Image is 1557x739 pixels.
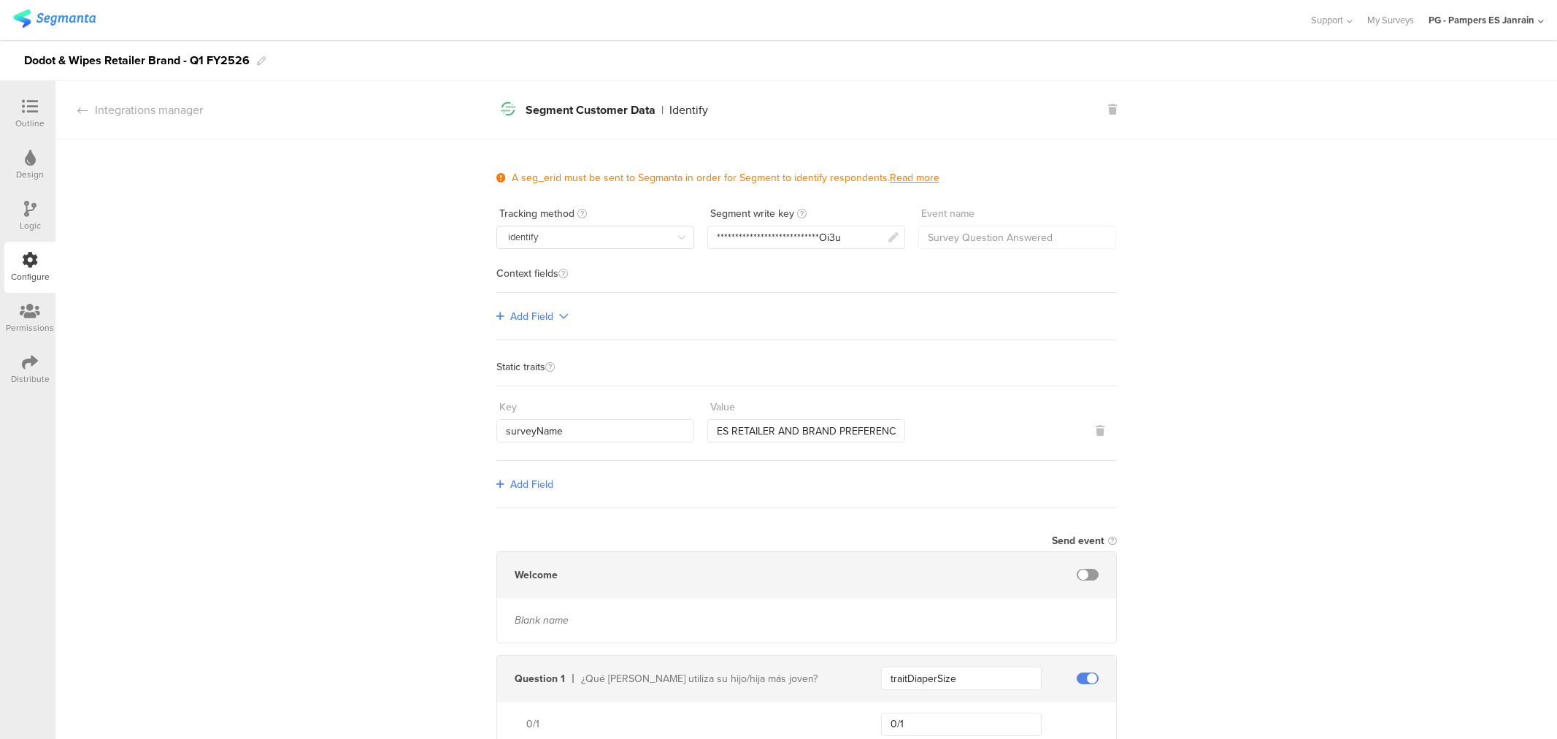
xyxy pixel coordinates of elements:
div: Welcome [515,567,558,583]
a: Read more [890,170,939,185]
div: Permissions [6,321,54,334]
div: 0/1 [526,716,846,732]
div: Context fields [496,269,1117,293]
div: A seg_erid must be sent to Segmanta in order for Segment to identify respondents. [512,170,939,185]
div: | [661,104,664,116]
span: Support [1311,13,1343,27]
div: Blank name [515,613,846,628]
div: Distribute [11,372,50,386]
div: Static traits [496,362,1117,386]
input: Select tracking method... [496,226,694,249]
input: Enter value... [707,419,905,443]
div: Key [499,399,517,415]
div: ¿Qué talla de pañales utiliza su hijo/hija más joven? [581,671,846,686]
div: Outline [15,117,45,130]
div: PG - Pampers ES Janrain [1429,13,1534,27]
div: Segment write key [710,206,794,221]
img: segmanta logo [13,9,96,28]
div: Segment Customer Data [526,104,656,116]
div: Design [16,168,44,181]
div: Integrations manager [55,102,203,118]
span: Add Field [510,477,553,492]
div: Question 1 [515,671,565,686]
input: Enter a key... [881,667,1042,690]
input: Enter a value... [881,713,1042,736]
div: Send event [1052,533,1104,548]
div: Configure [11,270,50,283]
div: Identify [669,104,708,116]
div: Dodot & Wipes Retailer Brand - Q1 FY2526 [24,49,250,72]
div: Value [710,399,735,415]
div: Logic [20,219,41,232]
span: Add Field [510,309,553,324]
input: Enter key... [496,419,694,443]
div: Tracking method [499,206,574,221]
